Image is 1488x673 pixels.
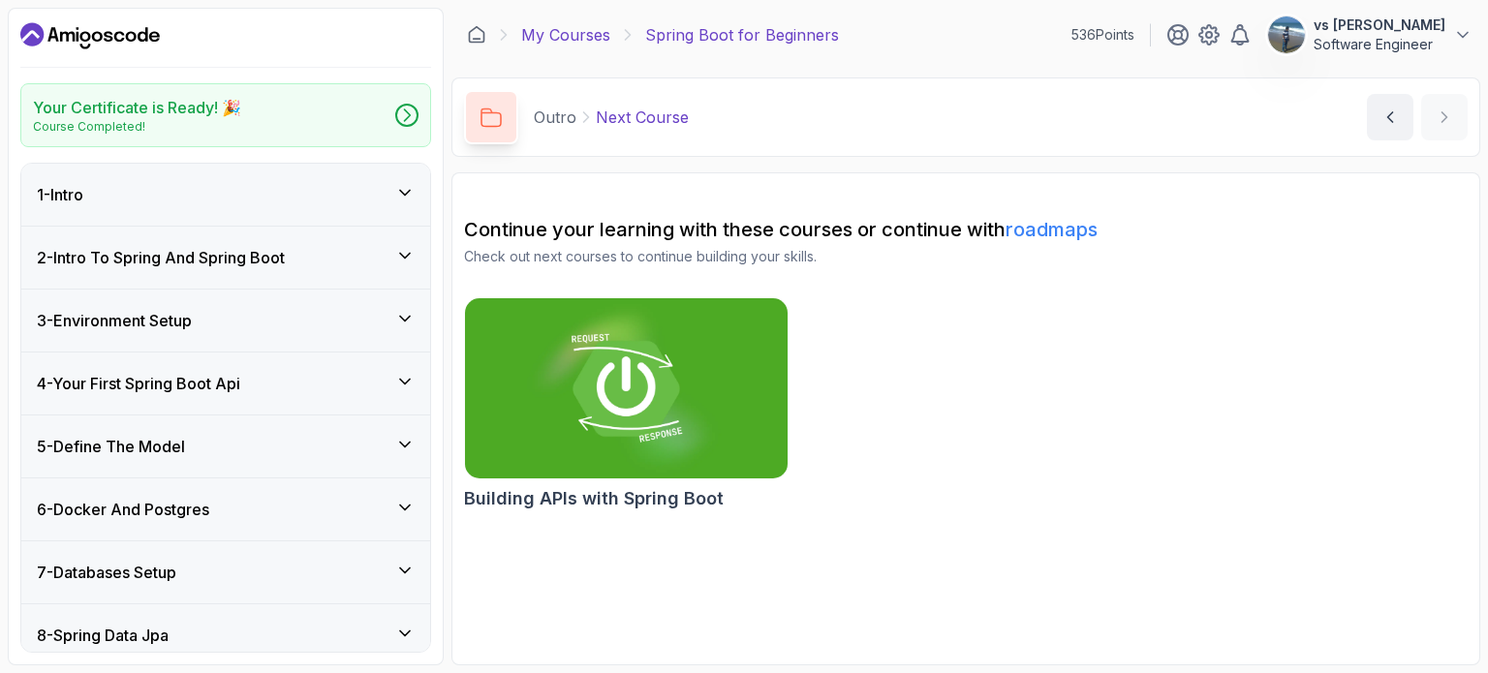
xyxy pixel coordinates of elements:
[33,96,241,119] h2: Your Certificate is Ready! 🎉
[37,309,192,332] h3: 3 - Environment Setup
[645,23,839,46] p: Spring Boot for Beginners
[37,498,209,521] h3: 6 - Docker And Postgres
[1367,94,1413,140] button: previous content
[21,478,430,540] button: 6-Docker And Postgres
[21,164,430,226] button: 1-Intro
[21,227,430,289] button: 2-Intro To Spring And Spring Boot
[37,561,176,584] h3: 7 - Databases Setup
[37,372,240,395] h3: 4 - Your First Spring Boot Api
[21,352,430,414] button: 4-Your First Spring Boot Api
[20,20,160,51] a: Dashboard
[37,246,285,269] h3: 2 - Intro To Spring And Spring Boot
[37,624,169,647] h3: 8 - Spring Data Jpa
[33,119,241,135] p: Course Completed!
[1071,25,1134,45] p: 536 Points
[21,415,430,477] button: 5-Define The Model
[464,485,724,512] h2: Building APIs with Spring Boot
[1006,218,1098,241] a: roadmaps
[1421,94,1468,140] button: next content
[465,298,788,478] img: Building APIs with Spring Boot card
[1314,35,1445,54] p: Software Engineer
[37,183,83,206] h3: 1 - Intro
[596,106,689,129] p: Next Course
[20,83,431,147] a: Your Certificate is Ready! 🎉Course Completed!
[37,435,185,458] h3: 5 - Define The Model
[1314,15,1445,35] p: vs [PERSON_NAME]
[464,216,1468,243] h2: Continue your learning with these courses or continue with
[21,604,430,666] button: 8-Spring Data Jpa
[1267,15,1472,54] button: user profile imagevs [PERSON_NAME]Software Engineer
[21,541,430,603] button: 7-Databases Setup
[21,290,430,352] button: 3-Environment Setup
[464,247,1468,266] p: Check out next courses to continue building your skills.
[521,23,610,46] a: My Courses
[1268,16,1305,53] img: user profile image
[467,25,486,45] a: Dashboard
[534,106,576,129] p: Outro
[464,297,789,512] a: Building APIs with Spring Boot cardBuilding APIs with Spring Boot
